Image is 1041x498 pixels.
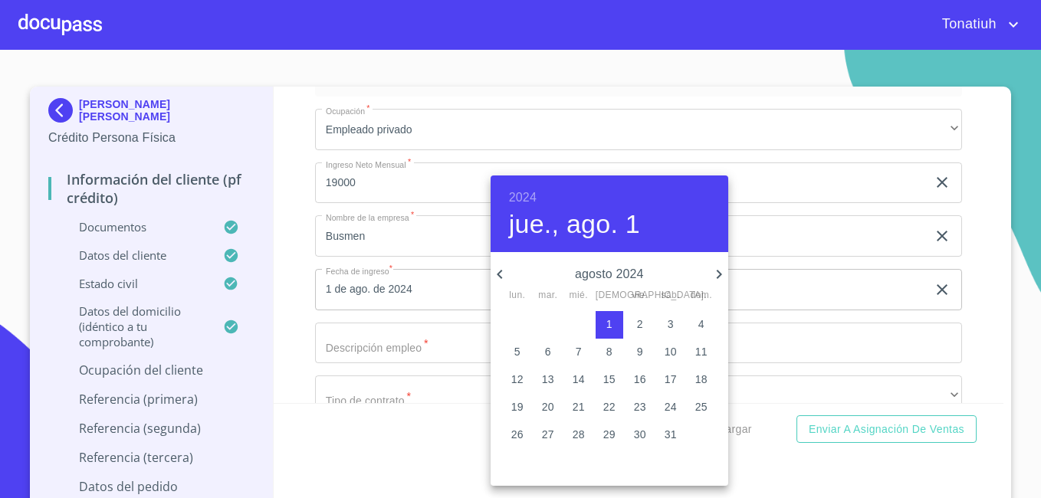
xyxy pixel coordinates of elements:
[657,339,685,366] button: 10
[695,399,708,414] p: 25
[565,421,593,449] button: 28
[565,339,593,366] button: 7
[534,366,562,394] button: 13
[688,339,715,366] button: 11
[634,427,646,442] p: 30
[637,344,643,359] p: 9
[695,344,708,359] p: 11
[665,427,677,442] p: 31
[545,344,551,359] p: 6
[626,339,654,366] button: 9
[596,421,623,449] button: 29
[511,399,524,414] p: 19
[603,372,616,387] p: 15
[504,366,531,394] button: 12
[688,311,715,339] button: 4
[637,316,643,332] p: 2
[688,366,715,394] button: 18
[657,288,685,303] span: sáb.
[657,366,685,394] button: 17
[596,288,623,303] span: [DEMOGRAPHIC_DATA].
[626,421,654,449] button: 30
[695,372,708,387] p: 18
[688,394,715,421] button: 25
[657,394,685,421] button: 24
[504,421,531,449] button: 26
[603,427,616,442] p: 29
[606,344,612,359] p: 8
[565,288,593,303] span: mié.
[504,339,531,366] button: 5
[626,311,654,339] button: 2
[596,311,623,339] button: 1
[665,372,677,387] p: 17
[573,399,585,414] p: 21
[626,366,654,394] button: 16
[534,421,562,449] button: 27
[509,265,710,283] p: agosto 2024
[665,399,677,414] p: 24
[504,394,531,421] button: 19
[542,399,554,414] p: 20
[603,399,616,414] p: 22
[511,427,524,442] p: 26
[514,344,520,359] p: 5
[634,372,646,387] p: 16
[688,288,715,303] span: dom.
[634,399,646,414] p: 23
[596,394,623,421] button: 22
[509,208,640,241] button: jue., ago. 1
[573,372,585,387] p: 14
[542,427,554,442] p: 27
[504,288,531,303] span: lun.
[665,344,677,359] p: 10
[534,339,562,366] button: 6
[509,187,537,208] button: 2024
[606,316,612,332] p: 1
[534,288,562,303] span: mar.
[511,372,524,387] p: 12
[576,344,582,359] p: 7
[596,339,623,366] button: 8
[657,311,685,339] button: 3
[565,366,593,394] button: 14
[698,316,704,332] p: 4
[542,372,554,387] p: 13
[668,316,674,332] p: 3
[573,427,585,442] p: 28
[657,421,685,449] button: 31
[626,288,654,303] span: vie.
[565,394,593,421] button: 21
[626,394,654,421] button: 23
[596,366,623,394] button: 15
[534,394,562,421] button: 20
